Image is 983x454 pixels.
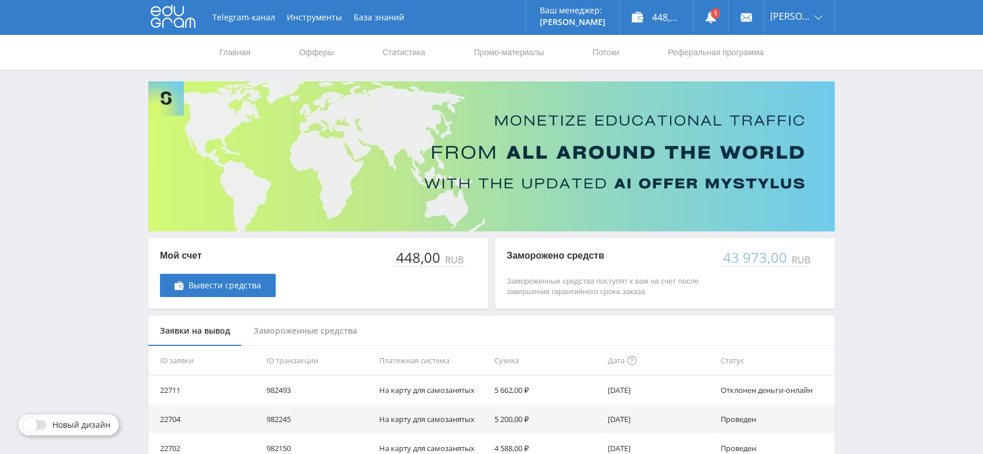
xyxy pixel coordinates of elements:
div: 43 973,00 [722,249,789,266]
a: Реферальная программа [667,35,765,70]
a: Главная [218,35,251,70]
div: 448,00 [395,249,443,266]
img: Banner [148,81,835,231]
td: 982245 [262,405,375,434]
td: 5 662,00 ₽ [490,376,603,405]
td: 22711 [148,376,262,405]
td: [DATE] [603,376,717,405]
a: Офферы [298,35,335,70]
p: Замороженные средства поступят к вам на счет после завершения гарантийного срока заказа [507,276,710,297]
a: Вывести средства [160,274,276,297]
td: На карту для самозанятых [375,405,490,434]
td: Отклонен деньги-онлайн [716,376,835,405]
div: RUB [443,255,465,265]
td: 5 200,00 ₽ [490,405,603,434]
th: Дата [603,346,717,376]
th: Платежная система [375,346,490,376]
td: 982493 [262,376,375,405]
a: Статистика [381,35,426,70]
p: [PERSON_NAME] [540,17,606,27]
div: Заявки на вывод [148,316,242,346]
p: Ваш менеджер: [540,6,606,15]
td: [DATE] [603,405,717,434]
p: Мой счет [160,249,276,262]
td: Проведен [716,405,835,434]
span: Вывести средства [188,281,261,290]
a: Промо-материалы [473,35,545,70]
th: ID транзакции [262,346,375,376]
span: [PERSON_NAME] [770,12,811,21]
a: Потоки [592,35,621,70]
div: Замороженные средства [242,316,369,346]
span: Новый дизайн [52,420,111,430]
td: На карту для самозанятых [375,376,490,405]
th: ID заявки [148,346,262,376]
td: 22704 [148,405,262,434]
p: Заморожено средств [507,249,710,262]
th: Статус [716,346,835,376]
th: Сумма [490,346,603,376]
div: RUB [789,255,811,265]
